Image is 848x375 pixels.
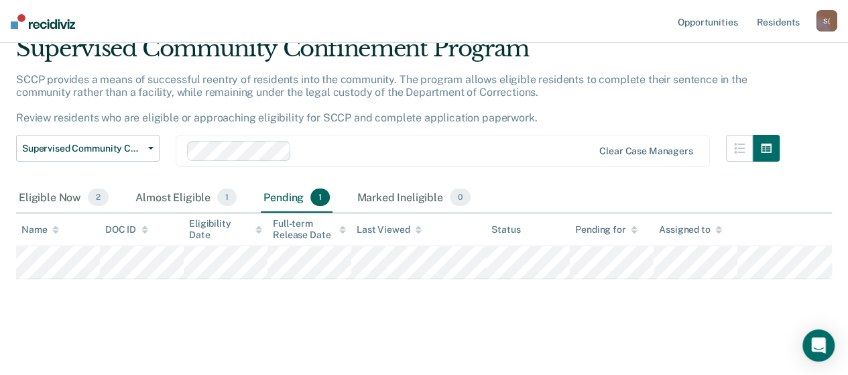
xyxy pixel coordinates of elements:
div: Assigned to [659,224,722,235]
div: Full-term Release Date [273,218,346,241]
div: Marked Ineligible0 [354,183,473,213]
span: 1 [310,189,330,206]
div: Pending for [575,224,638,235]
div: Eligible Now2 [16,183,111,213]
p: SCCP provides a means of successful reentry of residents into the community. The program allows e... [16,73,747,125]
div: Name [21,224,59,235]
div: Last Viewed [357,224,422,235]
span: 2 [88,189,109,206]
div: S ( [816,10,837,32]
div: DOC ID [105,224,148,235]
button: Supervised Community Confinement Program [16,135,160,162]
div: Almost Eligible1 [133,183,239,213]
div: Pending1 [261,183,332,213]
button: S( [816,10,837,32]
span: 1 [217,189,237,206]
div: Supervised Community Confinement Program [16,35,780,73]
div: Open Intercom Messenger [802,329,835,362]
img: Recidiviz [11,14,75,29]
div: Eligibility Date [189,218,262,241]
div: Status [491,224,520,235]
div: Clear case managers [599,146,692,157]
span: Supervised Community Confinement Program [22,143,143,154]
span: 0 [450,189,471,206]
